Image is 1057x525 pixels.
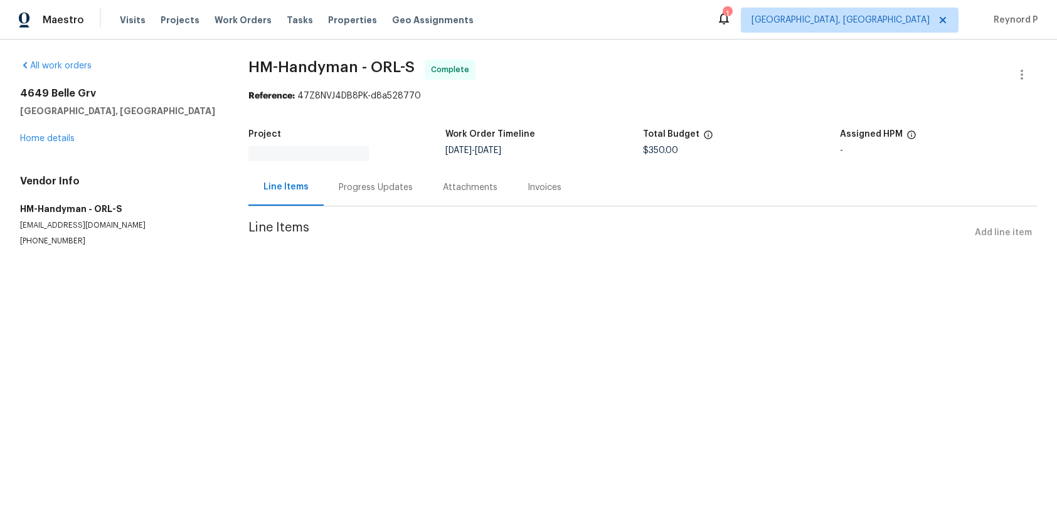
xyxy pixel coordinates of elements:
p: [PHONE_NUMBER] [20,236,218,247]
a: Home details [20,134,75,143]
span: [GEOGRAPHIC_DATA], [GEOGRAPHIC_DATA] [752,14,930,26]
h5: HM-Handyman - ORL-S [20,203,218,215]
span: Line Items [248,221,970,245]
div: Invoices [528,181,561,194]
span: Work Orders [215,14,272,26]
span: $350.00 [643,146,678,155]
div: Line Items [263,181,309,193]
h5: Assigned HPM [840,130,903,139]
span: HM-Handyman - ORL-S [248,60,415,75]
span: - [445,146,501,155]
span: Geo Assignments [392,14,474,26]
span: [DATE] [445,146,472,155]
span: The total cost of line items that have been proposed by Opendoor. This sum includes line items th... [703,130,713,146]
div: 47Z8NVJ4DB8PK-d8a528770 [248,90,1037,102]
div: - [840,146,1037,155]
span: The hpm assigned to this work order. [906,130,916,146]
div: 1 [723,8,731,20]
h4: Vendor Info [20,175,218,188]
span: Tasks [287,16,313,24]
h5: Total Budget [643,130,699,139]
h5: [GEOGRAPHIC_DATA], [GEOGRAPHIC_DATA] [20,105,218,117]
a: All work orders [20,61,92,70]
span: Properties [328,14,377,26]
span: [DATE] [475,146,501,155]
h2: 4649 Belle Grv [20,87,218,100]
b: Reference: [248,92,295,100]
span: Maestro [43,14,84,26]
p: [EMAIL_ADDRESS][DOMAIN_NAME] [20,220,218,231]
div: Progress Updates [339,181,413,194]
h5: Work Order Timeline [445,130,535,139]
span: Visits [120,14,146,26]
div: Attachments [443,181,497,194]
span: Projects [161,14,199,26]
span: Complete [431,63,474,76]
span: Reynord P [989,14,1038,26]
h5: Project [248,130,281,139]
